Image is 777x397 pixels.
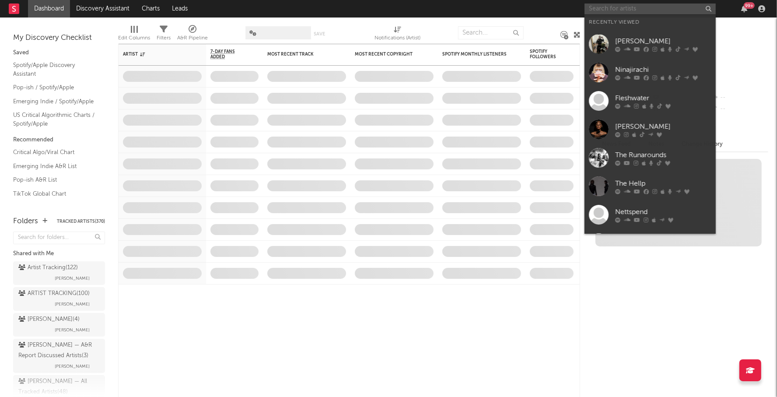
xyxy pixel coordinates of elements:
a: TikTok Global Chart [13,189,96,199]
a: Critical Algo/Viral Chart [13,148,96,157]
a: Ninajirachi [584,58,716,87]
a: Artist Tracking(122)[PERSON_NAME] [13,261,105,285]
span: [PERSON_NAME] [55,299,90,309]
input: Search for artists [584,4,716,14]
div: 99 + [744,2,755,9]
div: Artist [123,52,189,57]
a: The Runarounds [584,144,716,172]
a: Fleshwater [584,87,716,115]
div: Spotify Monthly Listeners [442,52,508,57]
div: Recommended [13,135,105,145]
div: Recently Viewed [589,17,711,28]
input: Search... [458,26,524,39]
input: Search for folders... [13,232,105,244]
a: Emerging Indie / Spotify/Apple [13,97,96,106]
div: Folders [13,216,38,227]
div: [PERSON_NAME] — A&R Report Discussed Artists ( 3 ) [18,340,98,361]
div: A&R Pipeline [177,33,208,43]
div: Edit Columns [118,22,150,47]
a: Pop-ish / Spotify/Apple [13,83,96,92]
div: ARTIST TRACKING ( 100 ) [18,288,90,299]
span: [PERSON_NAME] [55,361,90,372]
div: The Hellp [615,178,711,189]
button: Tracked Artists(370) [57,219,105,224]
div: [PERSON_NAME] [615,121,711,132]
a: Pop-ish A&R List [13,175,96,185]
a: [PERSON_NAME] [584,30,716,58]
span: 7-Day Fans Added [210,49,245,60]
div: Ninajirachi [615,64,711,75]
a: Nettspend [584,200,716,229]
button: 99+ [741,5,747,12]
button: Save [314,32,325,36]
div: -- [710,92,768,103]
a: The Hellp [584,172,716,200]
a: Emerging Indie A&R List [13,162,96,171]
div: Most Recent Track [267,52,333,57]
a: US Critical Algorithmic Charts / Spotify/Apple [13,110,96,128]
div: Nettspend [615,207,711,217]
span: [PERSON_NAME] [55,325,90,335]
div: My Discovery Checklist [13,33,105,43]
div: Notifications (Artist) [374,22,420,47]
a: Nettspend [584,229,716,257]
span: [PERSON_NAME] [55,273,90,284]
div: Filters [157,22,171,47]
div: The Runarounds [615,150,711,160]
div: Most Recent Copyright [355,52,420,57]
div: Artist Tracking ( 122 ) [18,263,78,273]
div: -- [710,103,768,115]
div: Fleshwater [615,93,711,103]
a: ARTIST TRACKING(100)[PERSON_NAME] [13,287,105,311]
a: [PERSON_NAME](4)[PERSON_NAME] [13,313,105,337]
div: [PERSON_NAME] [615,36,711,46]
div: Shared with Me [13,249,105,259]
div: Saved [13,48,105,58]
a: [PERSON_NAME] — A&R Report Discussed Artists(3)[PERSON_NAME] [13,339,105,373]
div: Filters [157,33,171,43]
div: A&R Pipeline [177,22,208,47]
div: Notifications (Artist) [374,33,420,43]
div: [PERSON_NAME] ( 4 ) [18,314,80,325]
a: [PERSON_NAME] [584,115,716,144]
div: Edit Columns [118,33,150,43]
div: Spotify Followers [530,49,560,60]
a: Spotify/Apple Discovery Assistant [13,60,96,78]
